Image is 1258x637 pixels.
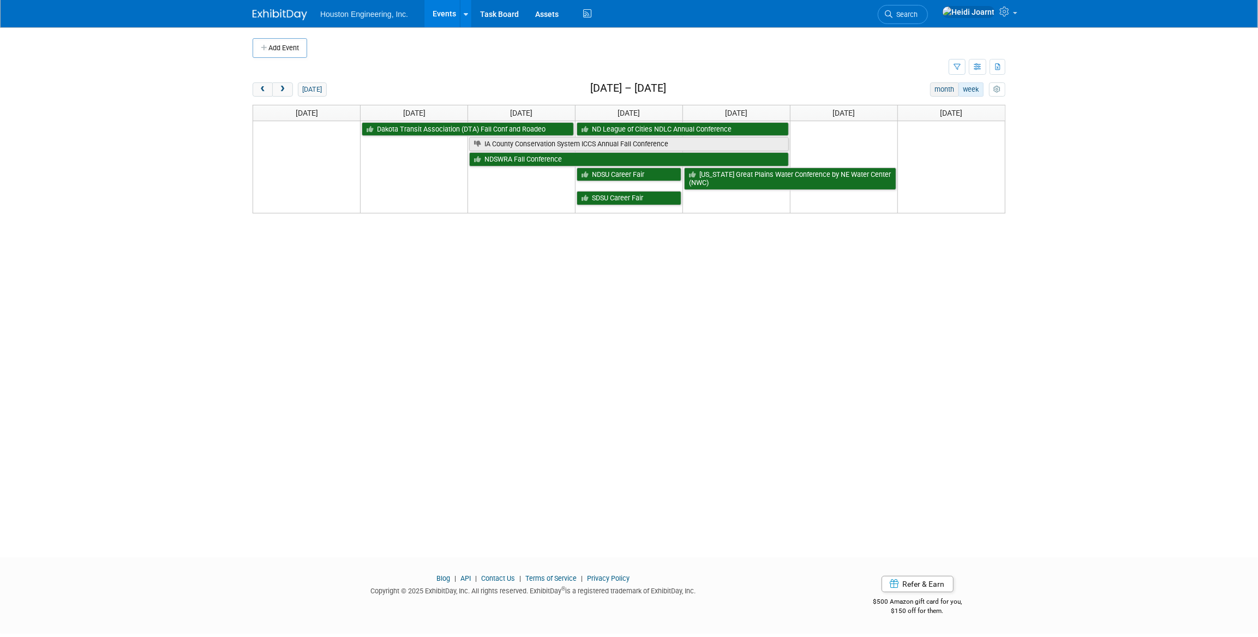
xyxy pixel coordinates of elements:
img: ExhibitDay [253,9,307,20]
span: [DATE] [403,109,426,117]
button: myCustomButton [989,82,1005,97]
span: Search [892,10,918,19]
a: ND League of Cities NDLC Annual Conference [577,122,789,136]
span: [DATE] [725,109,747,117]
a: Contact Us [481,574,515,582]
a: Dakota Transit Association (DTA) Fall Conf and Roadeo [362,122,574,136]
div: $150 off for them. [830,606,1006,616]
a: Privacy Policy [587,574,630,582]
span: Houston Engineering, Inc. [320,10,408,19]
button: Add Event [253,38,307,58]
button: next [272,82,292,97]
a: Terms of Service [525,574,577,582]
button: prev [253,82,273,97]
a: Refer & Earn [882,576,954,592]
h2: [DATE] – [DATE] [590,82,666,94]
span: [DATE] [832,109,855,117]
a: NDSU Career Fair [577,168,681,182]
span: | [517,574,524,582]
a: Blog [436,574,450,582]
span: | [472,574,480,582]
a: NDSWRA Fall Conference [469,152,789,166]
i: Personalize Calendar [993,86,1001,93]
span: | [578,574,585,582]
span: [DATE] [940,109,962,117]
span: [DATE] [511,109,533,117]
a: Search [878,5,928,24]
a: SDSU Career Fair [577,191,681,205]
button: week [959,82,984,97]
img: Heidi Joarnt [942,6,995,18]
a: [US_STATE] Great Plains Water Conference by NE Water Center (NWC) [684,168,896,190]
span: [DATE] [618,109,640,117]
button: [DATE] [298,82,327,97]
div: $500 Amazon gift card for you, [830,590,1006,615]
sup: ® [561,586,565,592]
a: API [460,574,471,582]
a: IA County Conservation System ICCS Annual Fall Conference [469,137,789,151]
button: month [930,82,959,97]
span: | [452,574,459,582]
div: Copyright © 2025 ExhibitDay, Inc. All rights reserved. ExhibitDay is a registered trademark of Ex... [253,584,813,596]
span: [DATE] [296,109,318,117]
